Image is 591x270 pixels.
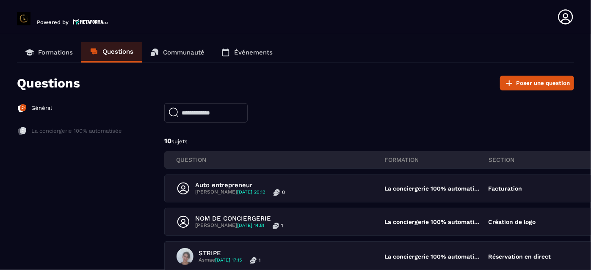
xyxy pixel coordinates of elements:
img: formation-icon-inac.db86bb20.svg [17,126,27,136]
p: Facturation [489,185,522,192]
p: 0 [282,189,285,196]
span: [DATE] 17:15 [215,257,242,263]
p: 1 [259,257,261,264]
p: Formations [38,49,73,56]
p: Asmae [199,257,242,264]
span: [DATE] 20:12 [237,189,265,195]
p: Réservation en direct [489,253,551,260]
p: Création de logo [489,218,536,225]
p: [PERSON_NAME] [195,222,264,229]
p: FORMATION [384,156,489,164]
p: Communauté [163,49,204,56]
a: Événements [213,42,281,63]
a: Questions [81,42,142,63]
p: QUESTION [176,156,384,164]
p: NOM DE CONCIERGERIE [195,215,283,222]
a: Formations [17,42,81,63]
p: La conciergerie 100% automatisée [384,185,480,192]
p: [PERSON_NAME] [195,189,265,196]
p: Questions [102,48,133,55]
p: 1 [281,222,283,229]
span: [DATE] 14:51 [237,223,264,228]
p: Powered by [37,19,69,25]
img: logo [73,18,108,25]
p: Questions [17,76,80,90]
p: Événements [234,49,273,56]
span: sujets [171,138,188,145]
p: STRIPE [199,249,261,257]
a: Communauté [142,42,213,63]
img: logo-branding [17,12,30,25]
button: Poser une question [500,76,574,90]
img: formation-icon-active.2ea72e5a.svg [17,103,27,113]
p: La conciergerie 100% automatisée [384,253,480,260]
p: Auto entrepreneur [195,181,285,189]
p: Général [31,104,52,112]
p: La conciergerie 100% automatisée [31,127,122,135]
p: La conciergerie 100% automatisée [384,218,480,225]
